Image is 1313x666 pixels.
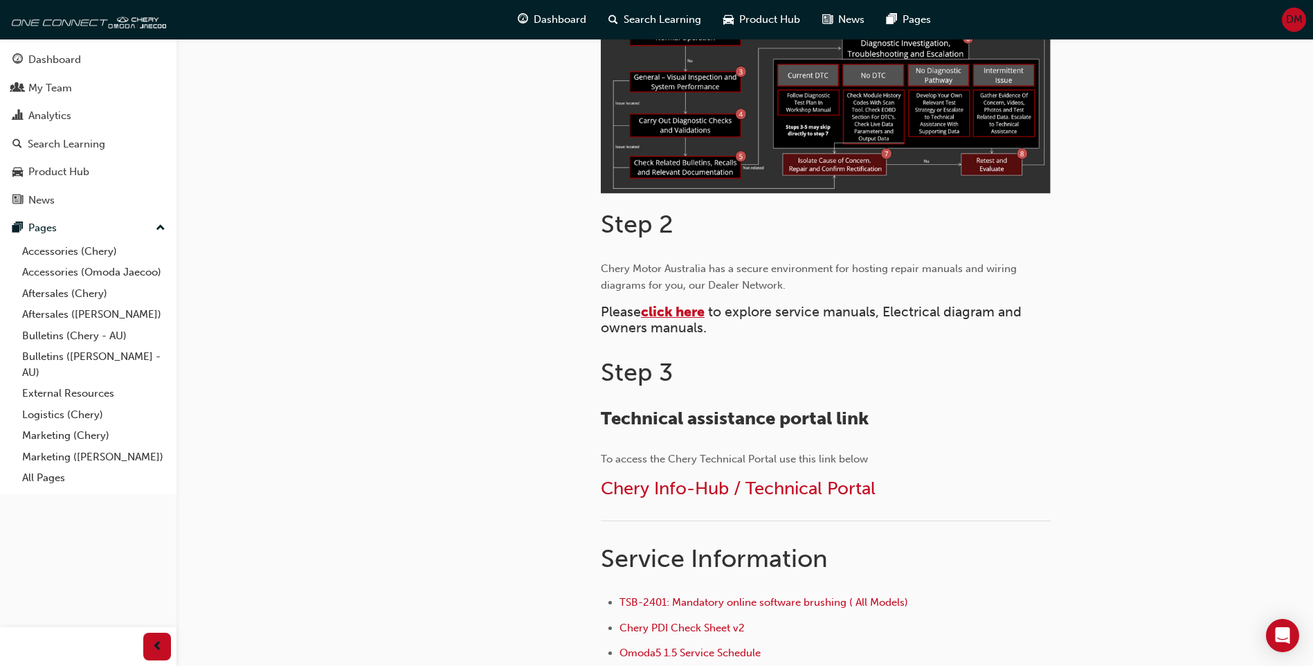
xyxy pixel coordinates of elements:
span: Search Learning [624,12,701,28]
span: Dashboard [534,12,586,28]
div: Pages [28,220,57,236]
a: guage-iconDashboard [507,6,597,34]
a: news-iconNews [811,6,876,34]
div: Product Hub [28,164,89,180]
a: click here [641,304,705,320]
a: Accessories (Omoda Jaecoo) [17,262,171,283]
div: Search Learning [28,136,105,152]
span: Product Hub [739,12,800,28]
span: Pages [903,12,931,28]
a: External Resources [17,383,171,404]
a: car-iconProduct Hub [712,6,811,34]
div: My Team [28,80,72,96]
div: News [28,192,55,208]
span: pages-icon [887,11,897,28]
a: All Pages [17,467,171,489]
div: Analytics [28,108,71,124]
span: Technical assistance portal link [601,408,869,429]
span: to explore service manuals, Electrical diagram and owners manuals. [601,304,1025,336]
a: Dashboard [6,47,171,73]
span: search-icon [12,138,22,151]
a: Bulletins (Chery - AU) [17,325,171,347]
a: search-iconSearch Learning [597,6,712,34]
a: Chery PDI Check Sheet v2 [619,622,745,634]
img: oneconnect [7,6,166,33]
span: car-icon [723,11,734,28]
button: Pages [6,215,171,241]
a: Chery Info-Hub / Technical Portal [601,478,876,499]
a: Aftersales ([PERSON_NAME]) [17,304,171,325]
span: car-icon [12,166,23,179]
span: up-icon [156,219,165,237]
span: To access the Chery Technical Portal use this link below [601,453,868,465]
button: DM [1282,8,1306,32]
span: DM [1286,12,1303,28]
span: people-icon [12,82,23,95]
span: news-icon [822,11,833,28]
span: Chery Motor Australia has a secure environment for hosting repair manuals and wiring diagrams for... [601,262,1020,291]
span: prev-icon [152,638,163,656]
span: news-icon [12,195,23,207]
div: Dashboard [28,52,81,68]
a: Accessories (Chery) [17,241,171,262]
a: Search Learning [6,132,171,157]
a: Marketing ([PERSON_NAME]) [17,447,171,468]
div: Open Intercom Messenger [1266,619,1299,652]
span: guage-icon [518,11,528,28]
span: search-icon [608,11,618,28]
span: News [838,12,864,28]
a: TSB-2401: Mandatory online software brushing ( All Models) [619,596,908,609]
a: News [6,188,171,213]
a: Bulletins ([PERSON_NAME] - AU) [17,346,171,383]
a: Analytics [6,103,171,129]
a: Logistics (Chery) [17,404,171,426]
span: pages-icon [12,222,23,235]
a: Aftersales (Chery) [17,283,171,305]
span: chart-icon [12,110,23,123]
a: Omoda5 1.5 Service Schedule [619,647,761,659]
a: Marketing (Chery) [17,425,171,447]
span: Service Information [601,543,828,573]
a: Product Hub [6,159,171,185]
span: Step 3 [601,357,673,387]
a: My Team [6,75,171,101]
button: DashboardMy TeamAnalyticsSearch LearningProduct HubNews [6,44,171,215]
span: Please [601,304,641,320]
a: pages-iconPages [876,6,942,34]
span: Step 2 [601,209,673,239]
span: guage-icon [12,54,23,66]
